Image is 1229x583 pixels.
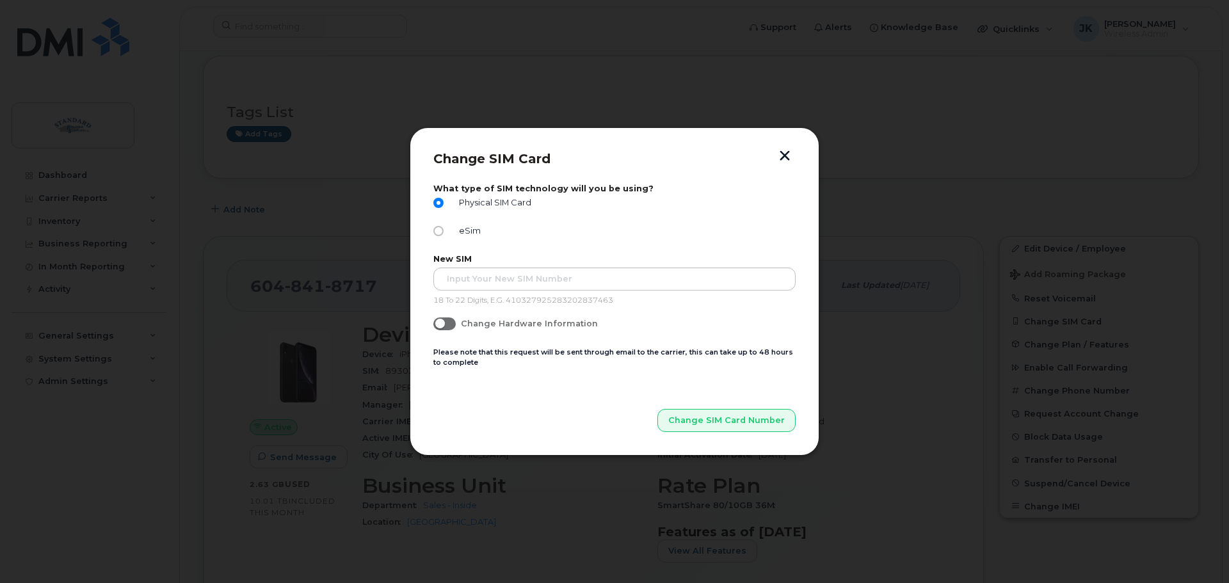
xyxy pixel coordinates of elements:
span: Change SIM Card Number [668,414,785,426]
label: What type of SIM technology will you be using? [433,184,796,193]
input: Physical SIM Card [433,198,444,208]
input: eSim [433,226,444,236]
span: Change SIM Card [433,151,550,166]
label: New SIM [433,254,796,264]
button: Change SIM Card Number [657,409,796,432]
span: Change Hardware Information [461,319,598,328]
p: 18 To 22 Digits, E.G. 410327925283202837463 [433,296,796,306]
input: Change Hardware Information [433,317,444,328]
input: Input Your New SIM Number [433,268,796,291]
span: Physical SIM Card [454,198,531,207]
small: Please note that this request will be sent through email to the carrier, this can take up to 48 h... [433,347,793,367]
span: eSim [454,226,481,236]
